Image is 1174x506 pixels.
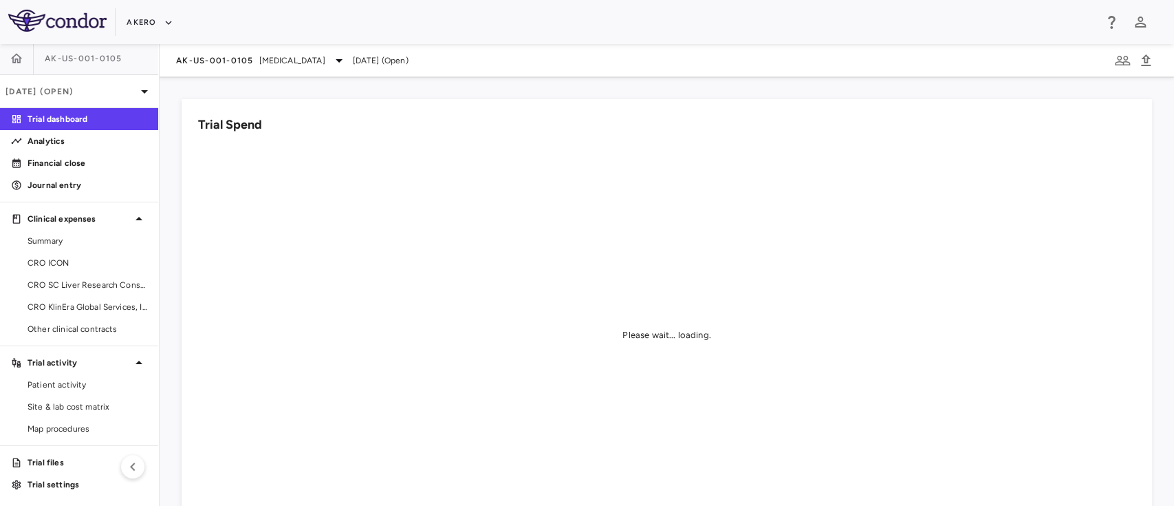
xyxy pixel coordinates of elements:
[259,54,325,67] span: [MEDICAL_DATA]
[28,279,147,291] span: CRO SC Liver Research Consortium LLC
[28,179,147,191] p: Journal entry
[8,10,107,32] img: logo-full-SnFGN8VE.png
[353,54,409,67] span: [DATE] (Open)
[28,213,131,225] p: Clinical expenses
[28,401,147,413] span: Site & lab cost matrix
[28,113,147,125] p: Trial dashboard
[28,379,147,391] span: Patient activity
[198,116,262,134] h6: Trial Spend
[28,357,131,369] p: Trial activity
[28,257,147,269] span: CRO ICON
[127,12,173,34] button: Akero
[28,157,147,169] p: Financial close
[176,55,254,66] span: AK-US-001-0105
[28,323,147,335] span: Other clinical contracts
[45,53,122,64] span: AK-US-001-0105
[28,301,147,313] span: CRO KlinEra Global Services, Inc
[28,235,147,247] span: Summary
[622,329,710,341] div: Please wait... loading.
[28,135,147,147] p: Analytics
[6,85,136,98] p: [DATE] (Open)
[28,423,147,435] span: Map procedures
[28,456,147,469] p: Trial files
[28,478,147,491] p: Trial settings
